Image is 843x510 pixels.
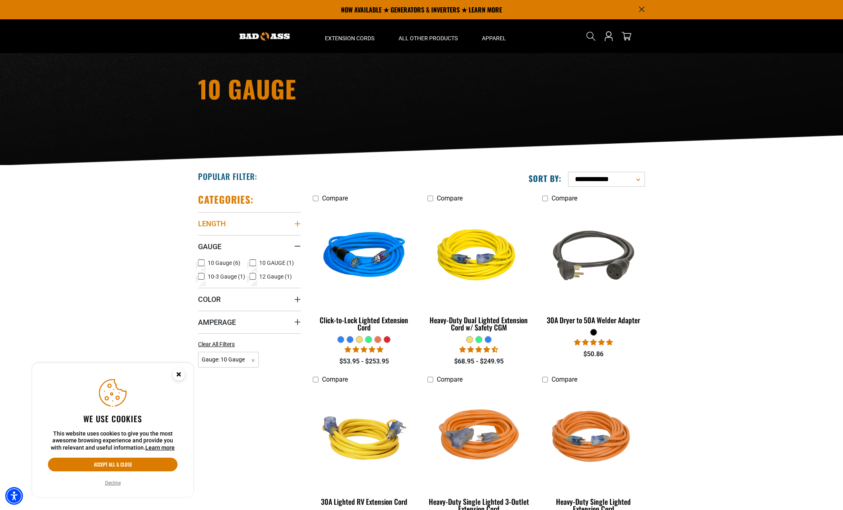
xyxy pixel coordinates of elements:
a: Clear All Filters [198,340,238,349]
span: Compare [437,194,463,202]
summary: Length [198,212,301,235]
span: Gauge: 10 Gauge [198,352,259,368]
span: Compare [322,376,348,383]
a: Open this option [602,19,615,53]
h2: Categories: [198,193,254,206]
h1: 10 Gauge [198,76,492,101]
summary: Amperage [198,311,301,333]
a: This website uses cookies to give you the most awesome browsing experience and provide you with r... [145,444,175,451]
span: Compare [552,194,577,202]
div: $68.95 - $249.95 [428,357,530,366]
div: $53.95 - $253.95 [313,357,415,366]
img: yellow [428,210,529,303]
span: Compare [552,376,577,383]
span: 12 Gauge (1) [259,274,292,279]
span: 10 Gauge (6) [208,260,240,266]
span: Compare [322,194,348,202]
span: Gauge [198,242,221,251]
a: cart [620,31,633,41]
span: 4.87 stars [345,346,383,353]
summary: Search [585,30,597,43]
summary: Apparel [470,19,518,53]
summary: Extension Cords [313,19,386,53]
a: yellow 30A Lighted RV Extension Cord [313,388,415,510]
button: Accept all & close [48,458,178,471]
img: orange [543,391,644,484]
a: blue Click-to-Lock Lighted Extension Cord [313,206,415,336]
span: 10-3 Gauge (1) [208,274,245,279]
span: Apparel [482,35,506,42]
div: $50.86 [542,349,645,359]
button: Decline [103,479,123,487]
div: 30A Dryer to 50A Welder Adapter [542,316,645,324]
aside: Cookie Consent [32,363,193,498]
div: 30A Lighted RV Extension Cord [313,498,415,505]
img: Bad Ass Extension Cords [240,32,290,41]
div: Click-to-Lock Lighted Extension Cord [313,316,415,331]
img: yellow [314,391,415,484]
p: This website uses cookies to give you the most awesome browsing experience and provide you with r... [48,430,178,452]
span: Length [198,219,226,228]
a: black 30A Dryer to 50A Welder Adapter [542,206,645,328]
img: orange [428,391,529,484]
div: Accessibility Menu [5,487,23,505]
h2: Popular Filter: [198,171,257,182]
a: Gauge: 10 Gauge [198,355,259,363]
img: black [543,210,644,303]
summary: Color [198,288,301,310]
summary: Gauge [198,235,301,258]
span: Clear All Filters [198,341,235,347]
label: Sort by: [529,173,562,184]
a: yellow Heavy-Duty Dual Lighted Extension Cord w/ Safety CGM [428,206,530,336]
span: 10 GAUGE (1) [259,260,294,266]
span: Extension Cords [325,35,374,42]
div: Heavy-Duty Dual Lighted Extension Cord w/ Safety CGM [428,316,530,331]
button: Close this option [164,363,193,388]
span: 4.64 stars [459,346,498,353]
span: Compare [437,376,463,383]
span: 5.00 stars [574,339,613,346]
span: Color [198,295,221,304]
h2: We use cookies [48,413,178,424]
img: blue [314,210,415,303]
summary: All Other Products [386,19,470,53]
span: All Other Products [399,35,458,42]
span: Amperage [198,318,236,327]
